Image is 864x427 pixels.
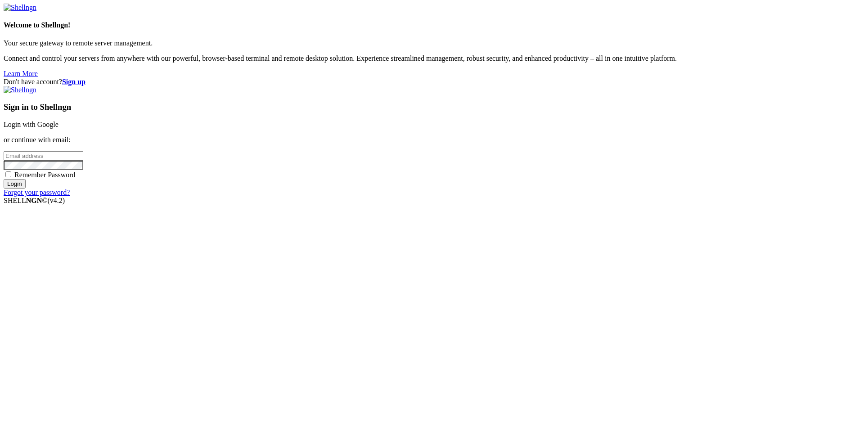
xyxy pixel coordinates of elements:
input: Email address [4,151,83,161]
a: Sign up [62,78,85,85]
h4: Welcome to Shellngn! [4,21,860,29]
img: Shellngn [4,86,36,94]
span: SHELL © [4,197,65,204]
input: Remember Password [5,171,11,177]
p: Connect and control your servers from anywhere with our powerful, browser-based terminal and remo... [4,54,860,63]
span: 4.2.0 [48,197,65,204]
div: Don't have account? [4,78,860,86]
img: Shellngn [4,4,36,12]
span: Remember Password [14,171,76,179]
a: Login with Google [4,121,58,128]
p: or continue with email: [4,136,860,144]
p: Your secure gateway to remote server management. [4,39,860,47]
a: Learn More [4,70,38,77]
h3: Sign in to Shellngn [4,102,860,112]
a: Forgot your password? [4,189,70,196]
b: NGN [26,197,42,204]
input: Login [4,179,26,189]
